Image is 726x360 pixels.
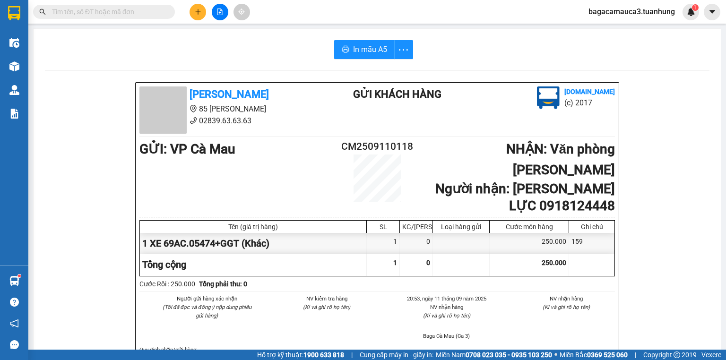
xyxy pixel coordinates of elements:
[342,45,349,54] span: printer
[708,8,717,16] span: caret-down
[587,351,628,359] strong: 0369 525 060
[158,294,256,303] li: Người gửi hàng xác nhận
[395,44,413,56] span: more
[687,8,695,16] img: icon-new-feature
[423,312,470,319] i: (Kí và ghi rõ họ tên)
[692,4,699,11] sup: 1
[635,350,636,360] span: |
[190,117,197,124] span: phone
[10,340,19,349] span: message
[233,4,250,20] button: aim
[492,223,566,231] div: Cước món hàng
[139,141,235,157] b: GỬI : VP Cà Mau
[139,279,195,289] div: Cước Rồi : 250.000
[394,40,413,59] button: more
[543,304,590,310] i: (Kí và ghi rõ họ tên)
[195,9,201,15] span: plus
[564,88,615,95] b: [DOMAIN_NAME]
[518,294,615,303] li: NV nhận hàng
[506,141,615,178] b: NHẬN : Văn phòng [PERSON_NAME]
[163,304,251,319] i: (Tôi đã đọc và đồng ý nộp dung phiếu gửi hàng)
[398,294,495,303] li: 20:53, ngày 11 tháng 09 năm 2025
[238,9,245,15] span: aim
[39,9,46,15] span: search
[9,38,19,48] img: warehouse-icon
[10,319,19,328] span: notification
[436,350,552,360] span: Miền Nam
[142,259,186,270] span: Tổng cộng
[212,4,228,20] button: file-add
[337,139,417,154] h2: CM2509110118
[190,88,269,100] b: [PERSON_NAME]
[142,223,364,231] div: Tên (giá trị hàng)
[398,332,495,340] li: Baga Cà Mau (Ca 3)
[9,276,19,286] img: warehouse-icon
[560,350,628,360] span: Miền Bắc
[190,4,206,20] button: plus
[9,61,19,71] img: warehouse-icon
[704,4,720,20] button: caret-down
[435,181,615,214] b: Người nhận : [PERSON_NAME] LỰC 0918124448
[303,304,350,310] i: (Kí và ghi rõ họ tên)
[52,7,164,17] input: Tìm tên, số ĐT hoặc mã đơn
[351,350,353,360] span: |
[466,351,552,359] strong: 0708 023 035 - 0935 103 250
[542,259,566,266] span: 250.000
[257,350,344,360] span: Hỗ trợ kỹ thuật:
[569,233,614,254] div: 159
[199,280,247,288] b: Tổng phải thu: 0
[490,233,569,254] div: 250.000
[674,351,680,358] span: copyright
[216,9,223,15] span: file-add
[400,233,433,254] div: 0
[581,6,683,17] span: bagacamauca3.tuanhung
[9,85,19,95] img: warehouse-icon
[278,294,376,303] li: NV kiểm tra hàng
[140,233,367,254] div: 1 XE 69AC.05474+GGT (Khác)
[18,274,21,277] sup: 1
[303,351,344,359] strong: 1900 633 818
[693,4,697,11] span: 1
[10,298,19,307] span: question-circle
[537,86,560,109] img: logo.jpg
[9,109,19,119] img: solution-icon
[398,303,495,311] li: NV nhận hàng
[369,223,397,231] div: SL
[435,223,487,231] div: Loại hàng gửi
[360,350,433,360] span: Cung cấp máy in - giấy in:
[139,103,315,115] li: 85 [PERSON_NAME]
[426,259,430,266] span: 0
[564,97,615,109] li: (c) 2017
[334,40,395,59] button: printerIn mẫu A5
[353,43,387,55] span: In mẫu A5
[353,88,441,100] b: Gửi khách hàng
[571,223,612,231] div: Ghi chú
[367,233,400,254] div: 1
[393,259,397,266] span: 1
[8,6,20,20] img: logo-vxr
[402,223,430,231] div: KG/[PERSON_NAME]
[139,115,315,127] li: 02839.63.63.63
[554,353,557,357] span: ⚪️
[190,105,197,112] span: environment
